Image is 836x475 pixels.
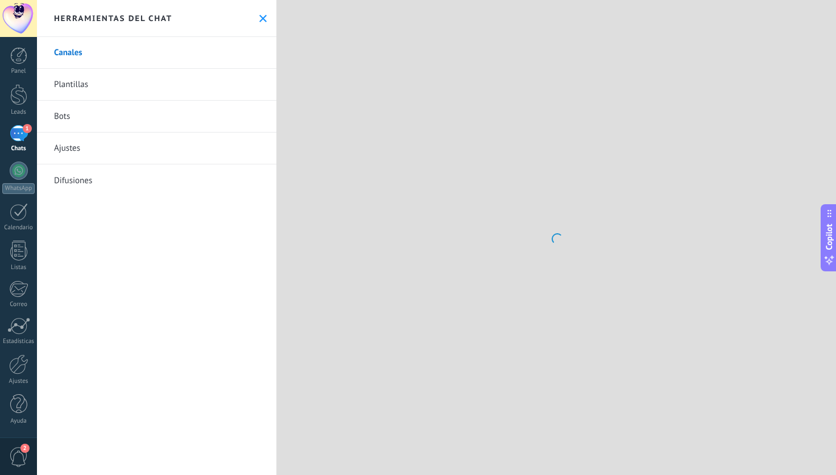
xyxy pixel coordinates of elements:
a: Canales [37,37,276,69]
div: Chats [2,145,35,152]
h2: Herramientas del chat [54,13,172,23]
a: Plantillas [37,69,276,101]
div: Correo [2,301,35,308]
div: Ayuda [2,418,35,425]
a: Difusiones [37,164,276,196]
div: Leads [2,109,35,116]
span: 2 [20,444,30,453]
div: Calendario [2,224,35,232]
span: 1 [23,124,32,133]
div: WhatsApp [2,183,35,194]
div: Ajustes [2,378,35,385]
div: Listas [2,264,35,271]
span: Copilot [823,224,835,250]
a: Ajustes [37,133,276,164]
div: Panel [2,68,35,75]
div: Estadísticas [2,338,35,345]
a: Bots [37,101,276,133]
